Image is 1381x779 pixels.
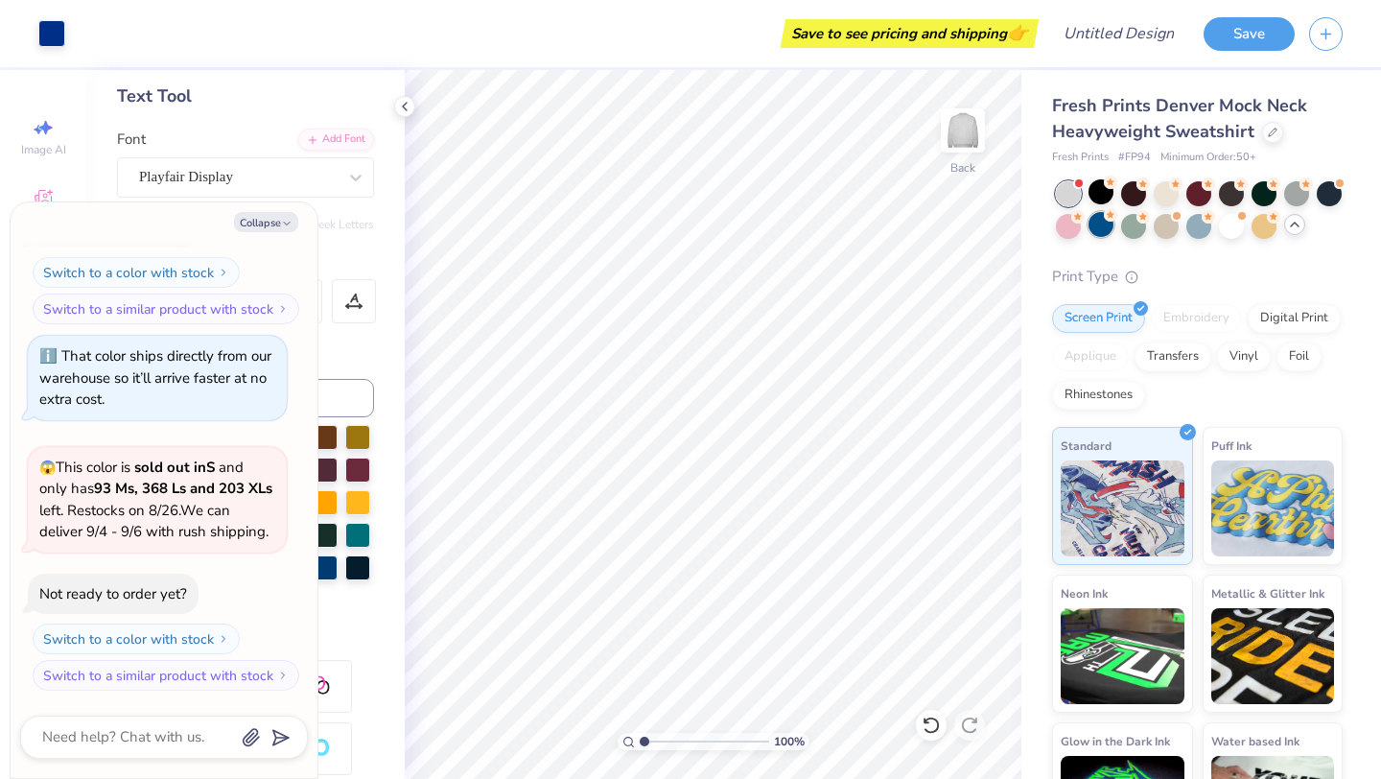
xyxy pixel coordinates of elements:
strong: sold out in S [134,458,215,477]
img: Neon Ink [1061,608,1184,704]
span: Puff Ink [1211,436,1252,456]
span: # FP94 [1118,150,1151,166]
button: Save [1204,17,1295,51]
div: Text Tool [117,83,374,109]
div: Screen Print [1052,304,1145,333]
div: Save to see pricing and shipping [785,19,1034,48]
img: Switch to a similar product with stock [277,670,289,681]
button: Switch to a similar product with stock [33,294,299,324]
span: Minimum Order: 50 + [1160,150,1256,166]
label: Font [117,129,146,151]
span: 😱 [39,459,56,477]
span: Neon Ink [1061,583,1108,603]
img: Puff Ink [1211,460,1335,556]
span: Image AI [21,142,66,157]
img: Switch to a color with stock [218,267,229,278]
div: Applique [1052,342,1129,371]
div: Back [950,159,975,177]
div: Add Font [298,129,374,151]
span: Metallic & Glitter Ink [1211,583,1324,603]
div: Transfers [1135,342,1211,371]
div: Embroidery [1151,304,1242,333]
div: Not ready to order yet? [39,584,187,603]
span: Glow in the Dark Ink [1061,731,1170,751]
div: That color ships directly from our warehouse so it’ll arrive faster at no extra cost. [39,346,271,409]
button: Switch to a similar product with stock [33,660,299,691]
span: Fresh Prints Denver Mock Neck Heavyweight Sweatshirt [1052,94,1307,143]
span: Standard [1061,436,1112,456]
span: Fresh Prints [1052,150,1109,166]
div: Vinyl [1217,342,1271,371]
img: Standard [1061,460,1184,556]
div: Rhinestones [1052,381,1145,410]
input: Untitled Design [1048,14,1189,53]
img: Switch to a similar product with stock [277,303,289,315]
span: 👉 [1007,21,1028,44]
button: Switch to a color with stock [33,257,240,288]
img: Back [944,111,982,150]
span: Water based Ink [1211,731,1299,751]
div: Print Type [1052,266,1343,288]
span: 100 % [774,733,805,750]
span: This color is and only has left . Restocks on 8/26. We can deliver 9/4 - 9/6 with rush shipping. [39,458,272,542]
div: Foil [1276,342,1322,371]
button: Collapse [234,212,298,232]
strong: 93 Ms, 368 Ls and 203 XLs [94,479,272,498]
img: Switch to a color with stock [218,633,229,645]
div: Digital Print [1248,304,1341,333]
img: Metallic & Glitter Ink [1211,608,1335,704]
button: Switch to a color with stock [33,624,240,654]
